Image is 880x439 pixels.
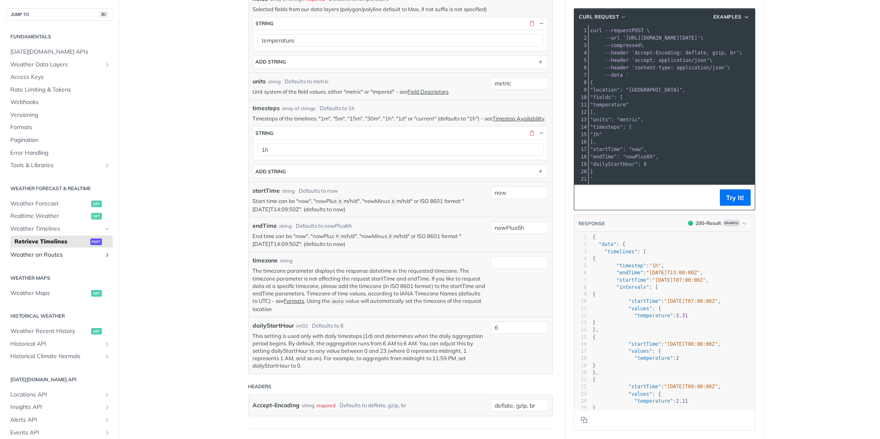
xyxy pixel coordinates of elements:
div: Defaults to nowPlus6h [296,222,352,230]
a: Alerts APIShow subpages for Alerts API [6,414,113,426]
span: \ [590,35,704,41]
button: cURL Request [576,13,630,21]
span: 'content-type: application/json' [632,65,727,71]
span: "startTime" [616,277,649,283]
span: Weather Recent History [10,327,89,335]
span: --header [605,57,629,63]
a: Realtime Weatherget [6,210,113,222]
span: --compressed [605,42,641,48]
span: Example [723,220,740,227]
span: auto [332,299,344,304]
span: "temperature" [635,355,673,361]
span: 3.31 [676,313,688,319]
a: Retrieve Timelinespost [10,236,113,248]
a: Rate Limiting & Tokens [6,84,113,96]
a: Weather Recent Historyget [6,325,113,338]
div: 21 [574,175,588,183]
a: Timestep Availability [493,115,545,122]
span: ⌘/ [99,11,108,18]
span: : { [593,391,661,397]
div: 15 [574,131,588,138]
label: startTime [253,186,280,195]
div: 4 [574,49,588,57]
span: : { [593,241,626,247]
span: "values" [628,348,652,354]
div: string [256,20,274,26]
label: endTime [253,222,277,230]
div: 18 [574,355,587,362]
span: "startTime": "now", [590,146,647,152]
span: "[DATE]T08:00:00Z" [664,341,718,347]
span: "startTime" [628,384,661,389]
button: Hide subpages for Weather Timelines [104,226,111,232]
span: "1h" [590,132,602,137]
div: 25 [574,405,587,412]
button: Hide [538,20,545,27]
button: ADD string [253,56,548,68]
span: "[DATE]T07:00:00Z" [664,298,718,304]
span: } [593,363,596,368]
div: 10 [574,94,588,101]
span: : [593,398,688,404]
span: "endTime" [616,270,643,276]
span: Formats [10,123,111,132]
span: Error Handling [10,149,111,157]
h2: [DATE][DOMAIN_NAME] API [6,376,113,383]
span: Versioning [10,111,111,119]
span: { [593,234,596,240]
div: 19 [574,160,588,168]
span: --header [605,50,629,56]
button: Show subpages for Weather Data Layers [104,61,111,68]
a: Error Handling [6,147,113,159]
span: 200 [688,221,693,226]
div: 3 [574,248,587,255]
span: ], [590,139,596,145]
span: : [593,355,679,361]
span: Examples [713,13,742,21]
span: Retrieve Timelines [14,238,88,246]
p: Start time can be "now", "nowPlus m/h/d", "nowMinus m/h/d" or ISO 8601 format "[DATE]T14:09:50Z".... [253,197,486,213]
p: Selected fields from our data layers (polygon/polyline default to Max, if not suffix is not speci... [253,5,548,13]
span: "timelines" [604,249,637,255]
h2: Fundamentals [6,33,113,40]
span: get [91,201,102,207]
span: { [590,80,593,85]
div: 20 [574,369,587,376]
a: [DATE][DOMAIN_NAME] APIs [6,46,113,58]
button: Copy to clipboard [578,414,590,426]
div: ADD string [256,168,286,175]
span: "[DATE]T09:00:00Z" [664,384,718,389]
span: cURL Request [579,13,619,21]
span: 2.11 [676,398,688,404]
div: string [279,222,292,230]
div: 12 [574,312,587,319]
span: "startTime" [628,298,661,304]
span: Webhooks [10,98,111,106]
span: "intervals" [616,284,649,290]
a: Webhooks [6,96,113,109]
span: Weather Timelines [10,225,102,233]
div: 12 [574,109,588,116]
button: RESPONSE [578,219,606,228]
div: Defaults to metric [285,78,329,86]
span: : [ [593,249,646,255]
div: string [302,399,315,411]
span: X [339,199,342,205]
button: Show subpages for Tools & Libraries [104,162,111,169]
div: ADD string [256,59,286,65]
span: \ [590,50,743,56]
div: 1 [574,234,587,241]
span: [DATE][DOMAIN_NAME] APIs [10,48,111,56]
div: Headers [248,383,272,390]
div: Defaults to now [299,187,338,195]
span: Weather on Routes [10,251,102,259]
span: { [593,291,596,297]
span: "[DATE]T13:00:00Z" [646,270,700,276]
a: Weather Forecastget [6,198,113,210]
span: '[URL][DOMAIN_NAME][DATE]' [623,35,701,41]
span: Historical Climate Normals [10,352,102,361]
div: 10 [574,298,587,305]
button: Hide [538,129,545,137]
div: 1 [574,27,588,34]
div: 16 [574,341,587,348]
